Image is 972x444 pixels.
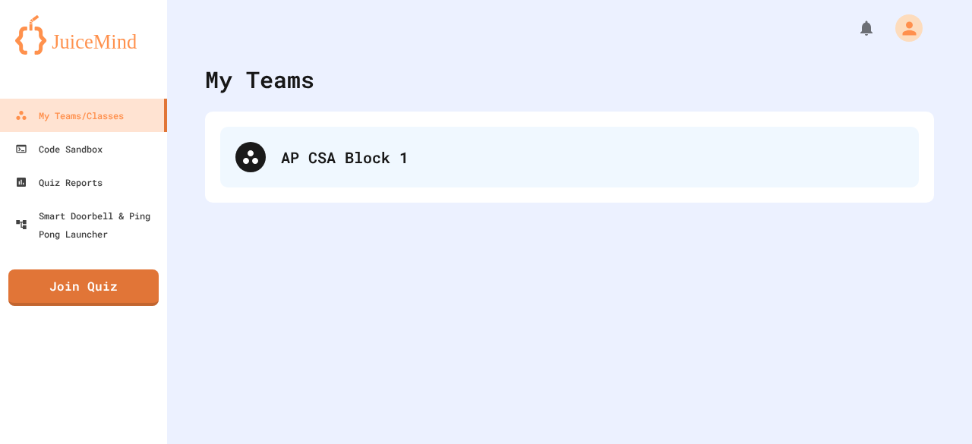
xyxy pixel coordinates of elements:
div: My Teams/Classes [15,106,124,124]
img: logo-orange.svg [15,15,152,55]
div: Smart Doorbell & Ping Pong Launcher [15,206,161,243]
div: My Notifications [829,15,879,41]
div: AP CSA Block 1 [281,146,904,168]
div: Code Sandbox [15,140,103,158]
div: My Account [879,11,926,46]
a: Join Quiz [8,269,159,306]
div: Quiz Reports [15,173,103,191]
div: AP CSA Block 1 [220,127,919,187]
div: My Teams [205,62,314,96]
